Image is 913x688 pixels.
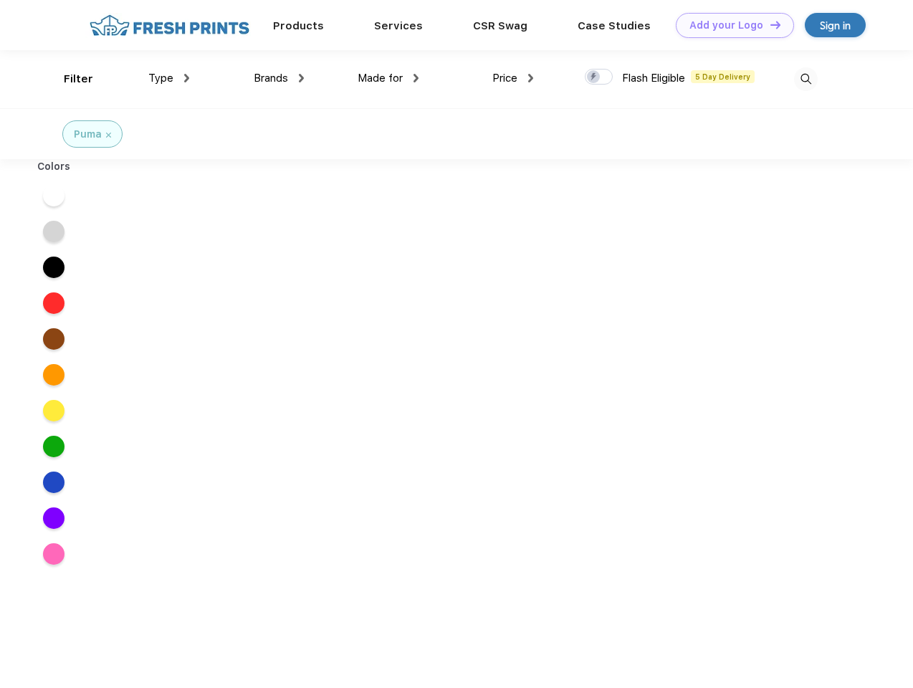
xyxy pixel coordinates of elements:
[691,70,755,83] span: 5 Day Delivery
[374,19,423,32] a: Services
[794,67,818,91] img: desktop_search.svg
[106,133,111,138] img: filter_cancel.svg
[770,21,780,29] img: DT
[85,13,254,38] img: fo%20logo%202.webp
[805,13,866,37] a: Sign in
[254,72,288,85] span: Brands
[820,17,851,34] div: Sign in
[184,74,189,82] img: dropdown.png
[27,159,82,174] div: Colors
[689,19,763,32] div: Add your Logo
[148,72,173,85] span: Type
[414,74,419,82] img: dropdown.png
[273,19,324,32] a: Products
[64,71,93,87] div: Filter
[492,72,517,85] span: Price
[528,74,533,82] img: dropdown.png
[622,72,685,85] span: Flash Eligible
[473,19,527,32] a: CSR Swag
[74,127,102,142] div: Puma
[299,74,304,82] img: dropdown.png
[358,72,403,85] span: Made for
